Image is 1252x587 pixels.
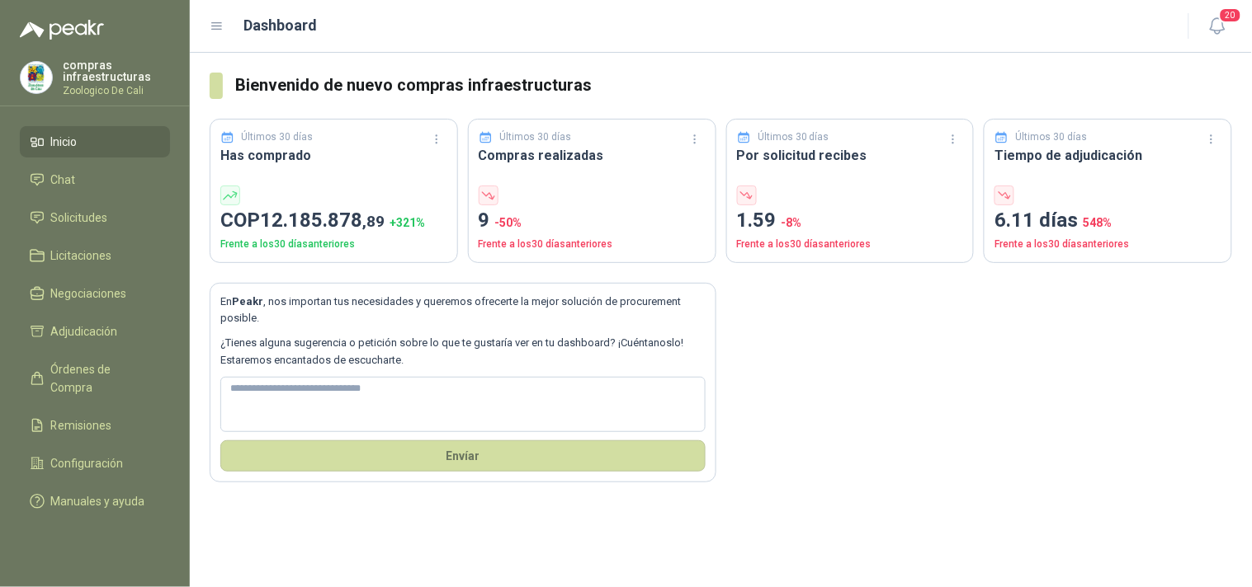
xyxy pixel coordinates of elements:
a: Configuración [20,448,170,479]
span: Licitaciones [51,247,112,265]
a: Remisiones [20,410,170,441]
span: -50 % [495,216,522,229]
p: Últimos 30 días [242,129,314,145]
p: Frente a los 30 días anteriores [737,237,964,252]
span: Chat [51,171,76,189]
span: Remisiones [51,416,112,434]
p: Últimos 30 días [758,129,829,145]
a: Licitaciones [20,240,170,271]
h3: Compras realizadas [479,145,706,166]
a: Manuales y ayuda [20,486,170,517]
p: Frente a los 30 días anteriores [220,237,447,252]
img: Logo peakr [20,20,104,40]
span: Inicio [51,133,78,151]
p: 6.11 días [995,205,1221,237]
a: Chat [20,164,170,195]
span: -8 % [782,216,802,229]
h3: Has comprado [220,145,447,166]
span: Negociaciones [51,284,127,303]
img: Company Logo [21,62,52,93]
h1: Dashboard [244,14,318,37]
h3: Bienvenido de nuevo compras infraestructuras [236,73,1232,98]
p: Frente a los 30 días anteriores [995,237,1221,252]
p: compras infraestructuras [63,59,170,82]
p: Zoologico De Cali [63,86,170,96]
p: Últimos 30 días [1016,129,1088,145]
span: Adjudicación [51,322,118,340]
span: + 321 % [390,216,425,229]
span: 20 [1219,7,1242,23]
b: Peakr [232,295,263,308]
span: Órdenes de Compra [51,360,154,397]
p: 9 [479,205,706,237]
a: Inicio [20,126,170,157]
a: Adjudicación [20,316,170,347]
a: Solicitudes [20,202,170,233]
h3: Tiempo de adjudicación [995,145,1221,166]
span: 548 % [1083,216,1112,229]
p: 1.59 [737,205,964,237]
a: Órdenes de Compra [20,354,170,403]
button: 20 [1202,12,1232,41]
button: Envíar [220,440,706,472]
p: En , nos importan tus necesidades y queremos ofrecerte la mejor solución de procurement posible. [220,293,706,327]
p: COP [220,205,447,237]
span: ,89 [362,212,385,231]
span: Manuales y ayuda [51,492,145,510]
a: Negociaciones [20,278,170,309]
span: 12.185.878 [260,209,385,232]
p: ¿Tienes alguna sugerencia o petición sobre lo que te gustaría ver en tu dashboard? ¡Cuéntanoslo! ... [220,335,706,369]
p: Frente a los 30 días anteriores [479,237,706,252]
span: Solicitudes [51,209,108,227]
span: Configuración [51,454,124,472]
p: Últimos 30 días [499,129,571,145]
h3: Por solicitud recibes [737,145,964,166]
